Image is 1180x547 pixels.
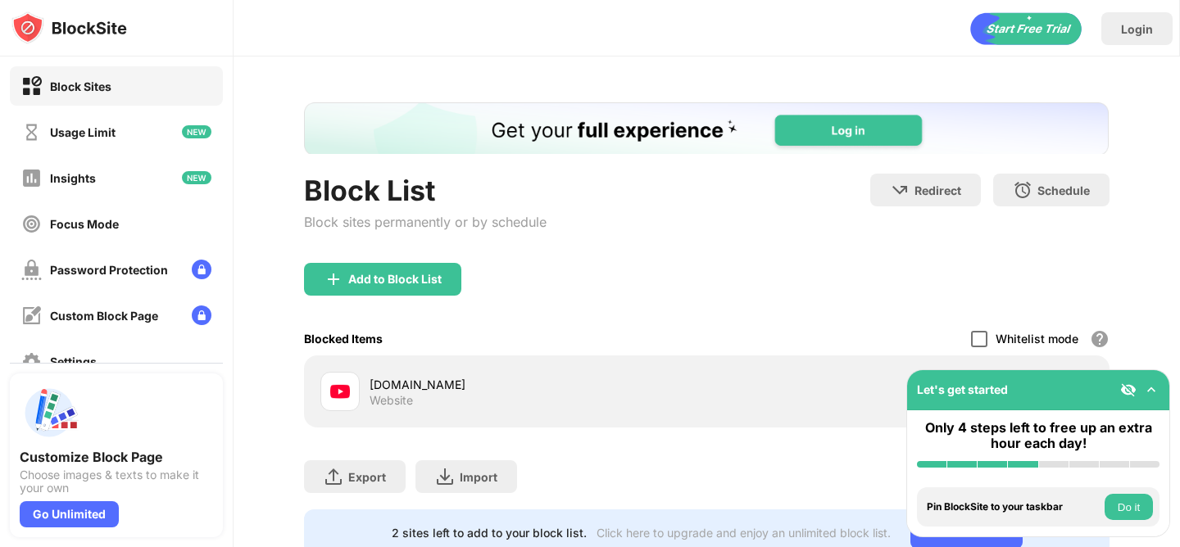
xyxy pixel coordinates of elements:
img: push-custom-page.svg [20,383,79,442]
div: Add to Block List [348,273,442,286]
div: Export [348,470,386,484]
img: password-protection-off.svg [21,260,42,280]
img: time-usage-off.svg [21,122,42,142]
div: Insights [50,171,96,185]
img: eye-not-visible.svg [1120,382,1137,398]
iframe: Banner [304,102,1109,154]
div: Click here to upgrade and enjoy an unlimited block list. [597,526,891,540]
img: settings-off.svg [21,351,42,372]
div: Schedule [1037,183,1090,197]
div: Only 4 steps left to free up an extra hour each day! [917,420,1160,451]
div: Login [1121,22,1153,36]
div: Block Sites [50,79,111,93]
div: Whitelist mode [996,332,1078,346]
img: customize-block-page-off.svg [21,305,42,326]
div: Block sites permanently or by schedule [304,214,547,230]
div: Focus Mode [50,217,119,231]
div: Go Unlimited [20,501,119,527]
div: Let's get started [917,382,1008,396]
img: focus-off.svg [21,214,42,234]
img: new-icon.svg [182,171,211,184]
img: lock-menu.svg [192,260,211,279]
div: Choose images & texts to make it your own [20,468,213,495]
div: Custom Block Page [50,309,158,323]
div: animation [970,12,1082,45]
div: Pin BlockSite to your taskbar [927,501,1101,513]
button: Do it [1105,494,1153,520]
img: lock-menu.svg [192,305,211,325]
div: Block List [304,174,547,207]
img: block-on.svg [21,76,42,97]
div: Import [460,470,497,484]
div: Redirect [914,183,961,197]
img: omni-setup-toggle.svg [1143,382,1160,398]
div: Blocked Items [304,332,383,346]
div: 2 sites left to add to your block list. [392,526,587,540]
div: Password Protection [50,263,168,277]
div: Usage Limit [50,125,116,139]
img: logo-blocksite.svg [11,11,127,44]
img: insights-off.svg [21,168,42,188]
div: Settings [50,355,97,368]
div: [DOMAIN_NAME] [370,376,706,393]
div: Customize Block Page [20,449,213,465]
img: favicons [330,382,350,401]
img: new-icon.svg [182,125,211,138]
div: Website [370,393,413,408]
